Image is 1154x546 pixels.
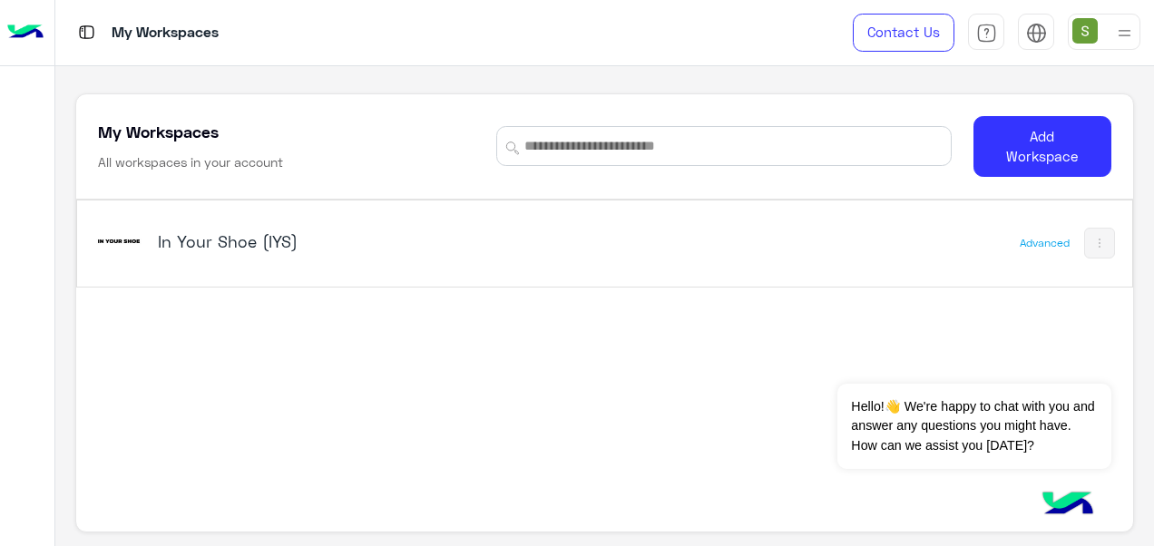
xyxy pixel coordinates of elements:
span: Hello!👋 We're happy to chat with you and answer any questions you might have. How can we assist y... [837,384,1110,469]
img: Logo [7,14,44,52]
h6: All workspaces in your account [98,153,283,171]
img: hulul-logo.png [1036,473,1100,537]
div: Advanced [1020,236,1070,250]
img: tab [976,23,997,44]
a: Contact Us [853,14,954,52]
h5: In Your Shoe (IYS) [158,230,525,252]
h5: My Workspaces [98,121,219,142]
img: userImage [1072,18,1098,44]
a: tab [968,14,1004,52]
img: profile [1113,22,1136,44]
p: My Workspaces [112,21,219,45]
img: tab [1026,23,1047,44]
img: tab [75,21,98,44]
button: Add Workspace [973,116,1111,177]
img: 923305001092802 [94,217,143,266]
